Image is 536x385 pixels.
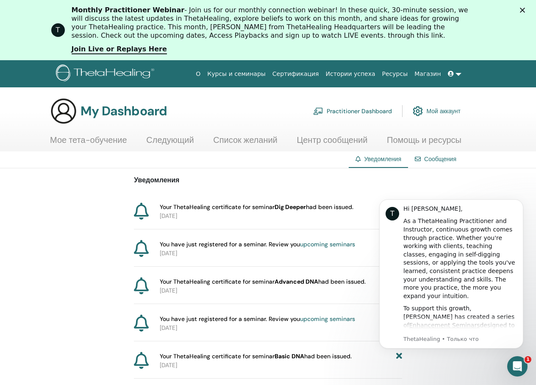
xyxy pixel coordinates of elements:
a: Practitioner Dashboard [313,102,392,120]
div: Profile image for ThetaHealing [51,23,65,37]
a: Курсы и семинары [204,66,269,82]
b: Advanced DNA [275,278,318,285]
b: Dig Deeper [275,203,306,211]
a: О [192,66,204,82]
a: upcoming seminars [300,315,355,323]
a: Помощь и ресурсы [387,135,461,151]
h3: My Dashboard [81,103,167,119]
span: 1 [525,356,531,363]
a: Магазин [411,66,444,82]
div: To support this growth, [PERSON_NAME] has created a series of designed to help you refine your kn... [37,118,150,209]
b: Basic DNA [275,352,304,360]
iframe: Intercom notifications сообщение [367,187,536,362]
a: Следующий [146,135,194,151]
a: Ресурсы [379,66,411,82]
span: You have just registered for a seminar. Review you [160,240,355,249]
img: chalkboard-teacher.svg [313,107,323,115]
iframe: Intercom live chat [507,356,528,377]
a: Список желаний [213,135,278,151]
p: Message from ThetaHealing, sent Только что [37,149,150,156]
b: Monthly Practitioner Webinar [72,6,185,14]
span: Уведомления [364,155,401,163]
a: Центр сообщений [297,135,367,151]
img: logo.png [56,64,157,84]
p: [DATE] [160,249,402,258]
a: Join Live or Replays Here [72,45,167,54]
a: Мое тета-обучение [50,135,127,151]
div: - Join us for our monthly connection webinar! In these quick, 30-minute session, we will discuss ... [72,6,472,40]
img: generic-user-icon.jpg [50,98,77,125]
p: Уведомления [134,175,402,185]
p: [DATE] [160,286,402,295]
a: upcoming seminars [300,240,355,248]
span: You have just registered for a seminar. Review you [160,315,355,324]
a: Сообщения [424,155,456,163]
div: Закрыть [520,8,528,13]
a: Истории успеха [322,66,379,82]
span: Your ThetaHealing certificate for seminar had been issued. [160,277,366,286]
span: Your ThetaHealing certificate for seminar had been issued. [160,203,353,212]
p: [DATE] [160,212,402,220]
p: [DATE] [160,361,402,370]
a: Сертификация [269,66,322,82]
p: [DATE] [160,324,402,332]
a: Мой аккаунт [413,102,461,120]
a: Enhancement Seminars [43,135,114,142]
span: Your ThetaHealing certificate for seminar had been issued. [160,352,352,361]
img: cog.svg [413,104,423,118]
